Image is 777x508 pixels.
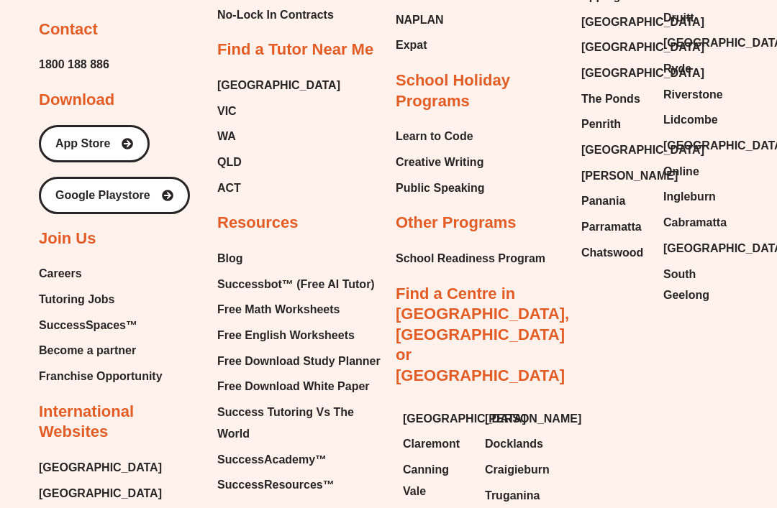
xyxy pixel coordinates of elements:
[39,54,109,75] a: 1800 188 886
[581,37,704,58] span: [GEOGRAPHIC_DATA]
[663,186,716,208] span: Ingleburn
[663,161,731,183] a: Online
[581,37,649,58] a: [GEOGRAPHIC_DATA]
[217,274,375,295] span: Successbot™ (Free AI Tutor)
[217,213,299,234] h2: Resources
[485,408,581,430] span: [PERSON_NAME]
[217,449,327,471] span: SuccessAcademy™
[217,449,381,471] a: SuccessAcademy™
[530,346,777,508] iframe: Chat Widget
[663,238,731,259] a: [GEOGRAPHIC_DATA]
[39,457,162,479] a: [GEOGRAPHIC_DATA]
[217,75,340,96] a: [GEOGRAPHIC_DATA]
[663,212,731,234] a: Cabramatta
[485,433,543,455] span: Docklands
[39,315,137,336] span: SuccessSpaces™
[396,9,444,31] span: NAPLAN
[581,88,640,110] span: The Ponds
[217,4,340,26] a: No-Lock In Contracts
[55,138,110,149] span: App Store
[663,109,731,131] a: Lidcombe
[39,263,163,285] a: Careers
[217,248,243,269] span: Blog
[55,190,150,201] span: Google Playstore
[217,325,355,346] span: Free English Worksheets
[217,299,340,320] span: Free Math Worksheets
[39,289,163,310] a: Tutoring Jobs
[581,139,704,161] span: [GEOGRAPHIC_DATA]
[39,402,203,443] h2: International Websites
[485,433,553,455] a: Docklands
[217,177,340,199] a: ACT
[217,152,242,173] span: QLD
[663,161,699,183] span: Online
[403,408,526,430] span: [GEOGRAPHIC_DATA]
[217,40,373,60] h2: Find a Tutor Near Me
[396,34,465,56] a: Expat
[217,126,340,147] a: WA
[396,152,485,173] a: Creative Writing
[403,459,471,502] a: Canning Vale
[39,228,96,249] h2: Join Us
[485,485,553,507] a: Truganina
[485,485,540,507] span: Truganina
[663,212,727,234] span: Cabramatta
[663,58,731,80] a: Ryde
[663,84,723,106] span: Riverstone
[396,177,485,199] a: Public Speaking
[396,152,483,173] span: Creative Writing
[396,213,517,234] h2: Other Programs
[39,177,190,214] a: Google Playstore
[39,289,114,310] span: Tutoring Jobs
[663,32,731,54] a: [GEOGRAPHIC_DATA]
[217,402,381,444] a: Success Tutoring Vs The World
[217,101,340,122] a: VIC
[396,285,569,384] a: Find a Centre in [GEOGRAPHIC_DATA], [GEOGRAPHIC_DATA] or [GEOGRAPHIC_DATA]
[581,190,649,212] a: Panania
[581,114,649,135] a: Penrith
[485,459,553,481] a: Craigieburn
[217,126,236,147] span: WA
[396,126,473,147] span: Learn to Code
[663,84,731,106] a: Riverstone
[217,274,381,295] a: Successbot™ (Free AI Tutor)
[581,63,704,84] span: [GEOGRAPHIC_DATA]
[403,433,471,455] a: Claremont
[39,90,114,111] h2: Download
[581,165,649,187] a: [PERSON_NAME]
[663,186,731,208] a: Ingleburn
[396,248,545,269] a: School Readiness Program
[581,11,649,33] a: [GEOGRAPHIC_DATA]
[396,126,485,147] a: Learn to Code
[485,459,550,481] span: Craigieburn
[217,248,381,269] a: Blog
[485,408,553,430] a: [PERSON_NAME]
[581,165,678,187] span: [PERSON_NAME]
[217,152,340,173] a: QLD
[396,34,427,56] span: Expat
[217,101,237,122] span: VIC
[39,315,163,336] a: SuccessSpaces™
[217,376,381,397] a: Free Download White Paper
[396,70,560,111] h2: School Holiday Programs
[39,340,163,361] a: Become a partner
[581,242,643,264] span: Chatswood
[39,19,98,40] h2: Contact
[39,366,163,387] span: Franchise Opportunity
[39,483,162,504] a: [GEOGRAPHIC_DATA]
[39,125,150,162] a: App Store
[663,264,731,306] a: South Geelong
[217,4,334,26] span: No-Lock In Contracts
[217,299,381,320] a: Free Math Worksheets
[663,109,718,131] span: Lidcombe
